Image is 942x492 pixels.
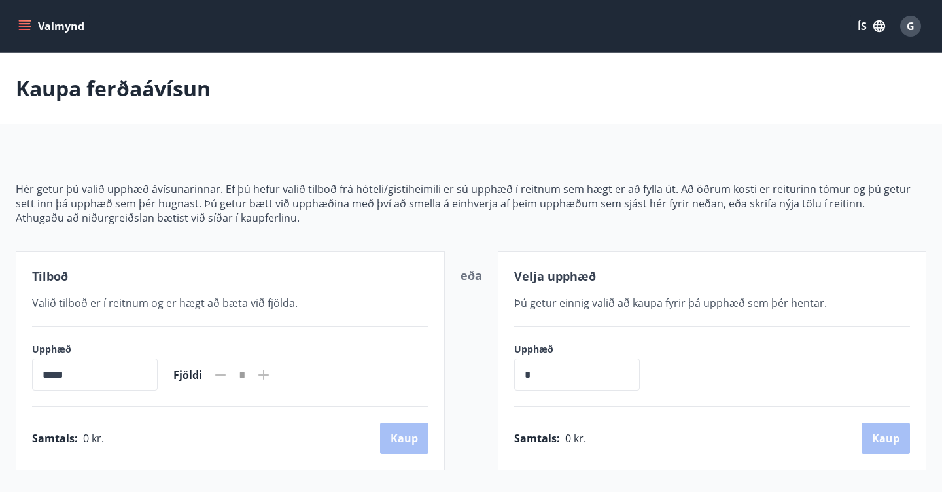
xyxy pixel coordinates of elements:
[461,268,482,283] span: eða
[514,431,560,446] span: Samtals :
[16,211,926,225] p: Athugaðu að niðurgreiðslan bætist við síðar í kaupferlinu.
[32,268,68,284] span: Tilboð
[895,10,926,42] button: G
[514,296,827,310] span: Þú getur einnig valið að kaupa fyrir þá upphæð sem þér hentar.
[32,343,158,356] label: Upphæð
[850,14,892,38] button: ÍS
[514,343,653,356] label: Upphæð
[16,74,211,103] p: Kaupa ferðaávísun
[514,268,596,284] span: Velja upphæð
[32,296,298,310] span: Valið tilboð er í reitnum og er hægt að bæta við fjölda.
[907,19,915,33] span: G
[16,182,926,211] p: Hér getur þú valið upphæð ávísunarinnar. Ef þú hefur valið tilboð frá hóteli/gistiheimili er sú u...
[173,368,202,382] span: Fjöldi
[83,431,104,446] span: 0 kr.
[16,14,90,38] button: menu
[565,431,586,446] span: 0 kr.
[32,431,78,446] span: Samtals :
